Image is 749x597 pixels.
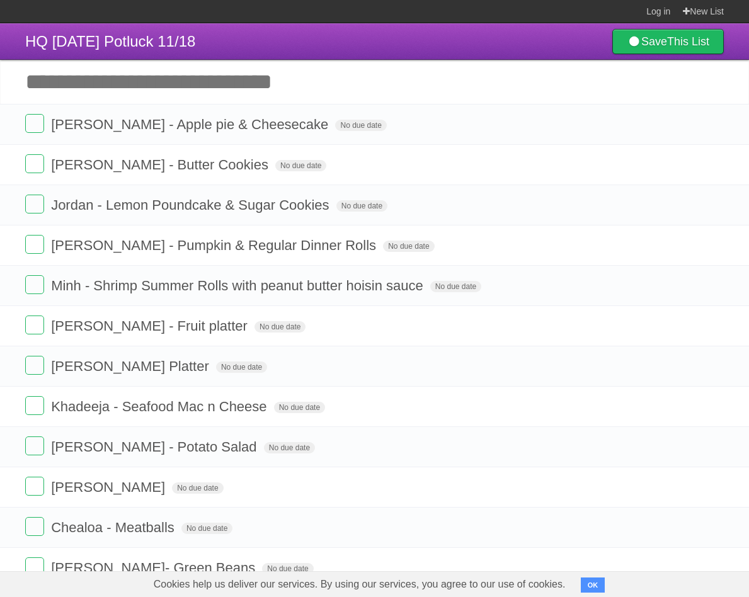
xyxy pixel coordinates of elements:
[254,321,306,333] span: No due date
[25,235,44,254] label: Done
[430,281,481,292] span: No due date
[51,157,272,173] span: [PERSON_NAME] - Butter Cookies
[51,560,258,576] span: [PERSON_NAME]- Green Beans
[51,479,168,495] span: [PERSON_NAME]
[25,114,44,133] label: Done
[262,563,313,574] span: No due date
[141,572,578,597] span: Cookies help us deliver our services. By using our services, you agree to our use of cookies.
[667,35,709,48] b: This List
[25,195,44,213] label: Done
[25,356,44,375] label: Done
[25,275,44,294] label: Done
[335,120,386,131] span: No due date
[336,200,387,212] span: No due date
[25,557,44,576] label: Done
[51,197,332,213] span: Jordan - Lemon Poundcake & Sugar Cookies
[264,442,315,453] span: No due date
[51,318,251,334] span: [PERSON_NAME] - Fruit platter
[51,399,270,414] span: Khadeeja - Seafood Mac n Cheese
[383,241,434,252] span: No due date
[51,358,212,374] span: [PERSON_NAME] Platter
[25,436,44,455] label: Done
[51,117,331,132] span: [PERSON_NAME] - Apple pie & Cheesecake
[25,33,195,50] span: HQ [DATE] Potluck 11/18
[25,154,44,173] label: Done
[216,361,267,373] span: No due date
[612,29,724,54] a: SaveThis List
[172,482,223,494] span: No due date
[51,439,260,455] span: [PERSON_NAME] - Potato Salad
[25,517,44,536] label: Done
[181,523,232,534] span: No due date
[51,278,426,293] span: Minh - Shrimp Summer Rolls with peanut butter hoisin sauce
[51,520,178,535] span: Chealoa - Meatballs
[25,396,44,415] label: Done
[581,577,605,593] button: OK
[25,477,44,496] label: Done
[275,160,326,171] span: No due date
[274,402,325,413] span: No due date
[25,316,44,334] label: Done
[51,237,379,253] span: [PERSON_NAME] - Pumpkin & Regular Dinner Rolls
